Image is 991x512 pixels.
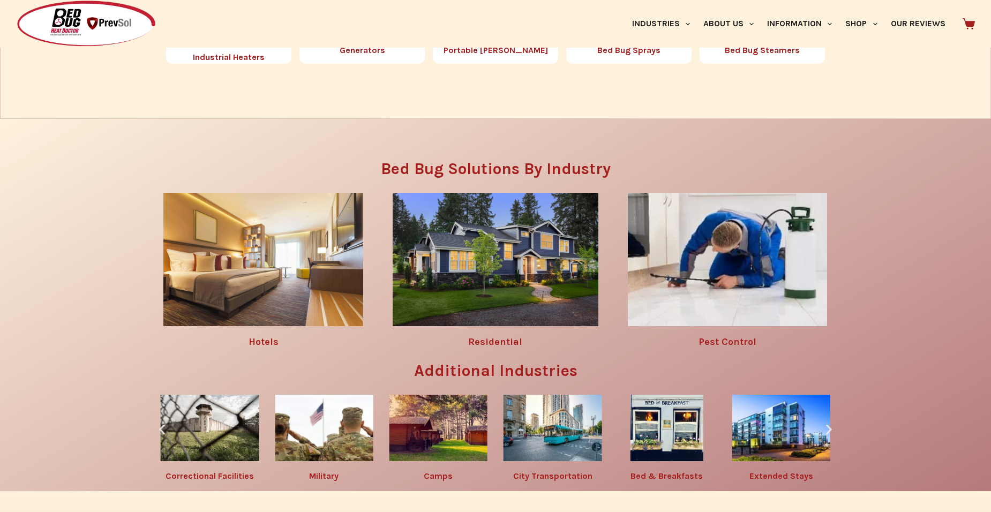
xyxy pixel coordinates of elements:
[424,471,453,481] a: Camps
[725,45,800,55] a: Bed Bug Steamers
[822,423,836,436] div: Next slide
[155,389,264,486] div: 8 / 10
[249,336,279,348] a: Hotels
[269,389,378,486] div: 9 / 10
[727,389,836,486] div: 3 / 10
[749,471,813,481] a: Extended Stays
[9,4,41,36] button: Open LiveChat chat widget
[612,389,721,486] div: 2 / 10
[309,471,339,481] a: Military
[630,471,703,481] a: Bed & Breakfasts
[384,389,493,486] div: 10 / 10
[513,471,592,481] a: City Transportation
[155,161,836,177] h3: Bed Bug Solutions By Industry
[498,389,607,486] div: 1 / 10
[166,471,254,481] a: Correctional Facilities
[468,336,522,348] a: Residential
[597,45,660,55] a: Bed Bug Sprays
[193,52,265,62] a: Industrial Heaters
[699,336,756,348] a: Pest Control
[444,45,548,55] a: Portable [PERSON_NAME]
[155,423,169,436] div: Previous slide
[340,45,385,55] a: Generators
[155,363,836,379] h3: Additional Industries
